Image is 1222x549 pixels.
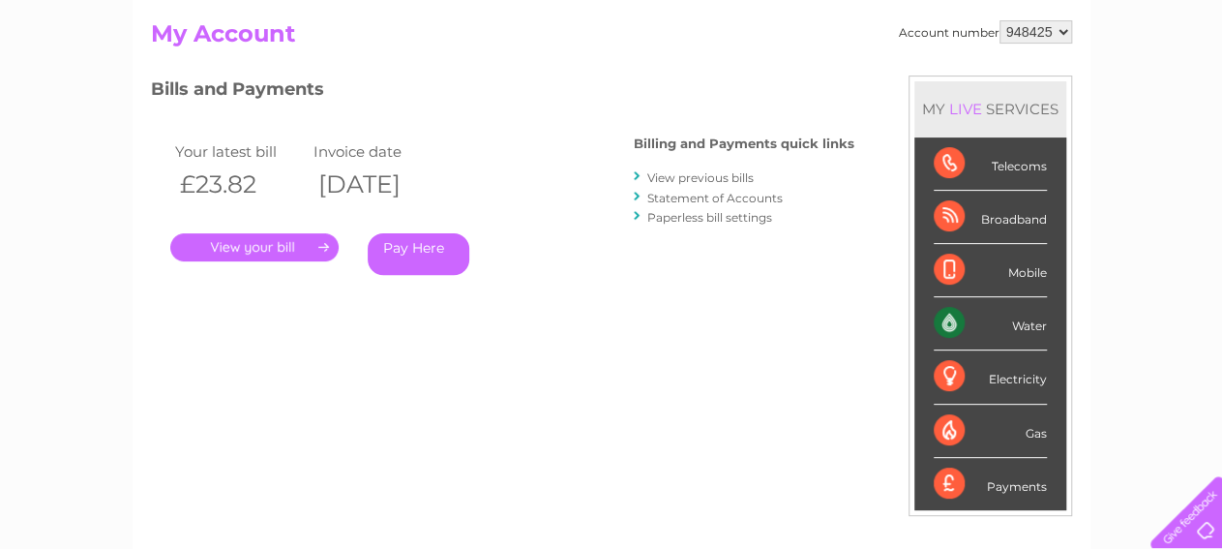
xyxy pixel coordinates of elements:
th: £23.82 [170,165,310,204]
a: Contact [1093,82,1141,97]
td: Your latest bill [170,138,310,165]
a: Energy [930,82,972,97]
a: Water [881,82,918,97]
a: View previous bills [647,170,754,185]
div: MY SERVICES [914,81,1066,137]
a: Paperless bill settings [647,210,772,225]
h3: Bills and Payments [151,76,854,109]
div: Mobile [934,244,1047,297]
a: Statement of Accounts [647,191,783,205]
div: Electricity [934,351,1047,404]
div: Payments [934,458,1047,510]
div: Broadband [934,191,1047,244]
div: Account number [899,20,1072,44]
a: . [170,233,339,261]
div: Water [934,297,1047,351]
div: Clear Business is a trading name of Verastar Limited (registered in [GEOGRAPHIC_DATA] No. 3667643... [155,11,1069,94]
th: [DATE] [309,165,448,204]
a: Log out [1158,82,1204,97]
img: logo.png [43,50,141,109]
a: Telecoms [984,82,1042,97]
h2: My Account [151,20,1072,57]
a: 0333 014 3131 [857,10,991,34]
div: LIVE [945,100,986,118]
a: Pay Here [368,233,469,275]
h4: Billing and Payments quick links [634,137,854,151]
td: Invoice date [309,138,448,165]
div: Telecoms [934,137,1047,191]
a: Blog [1054,82,1082,97]
div: Gas [934,405,1047,458]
